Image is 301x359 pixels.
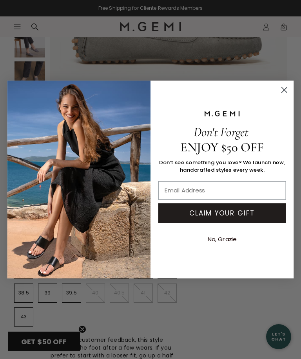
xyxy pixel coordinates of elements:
[204,230,240,249] button: No, Grazie
[278,84,291,97] button: Close dialog
[180,140,264,155] span: ENJOY $50 OFF
[194,124,248,139] span: Don't Forget
[158,203,286,223] button: CLAIM YOUR GIFT
[7,81,150,278] img: M.Gemi
[158,181,286,200] input: Email Address
[159,158,285,173] span: Don’t see something you love? We launch new, handcrafted styles every week.
[204,110,241,117] img: M.GEMI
